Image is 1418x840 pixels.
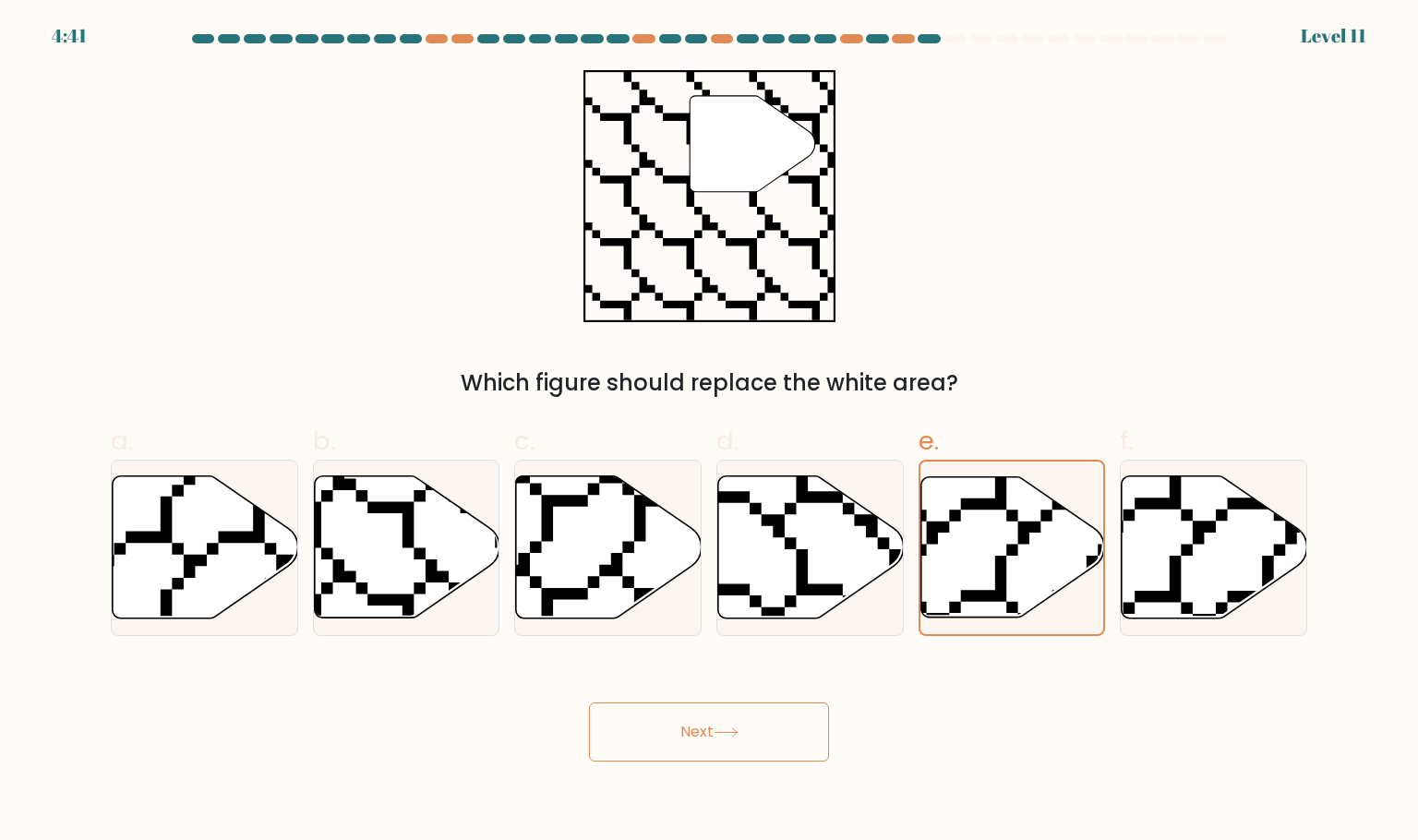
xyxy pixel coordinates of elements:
[919,423,939,459] span: e.
[52,22,87,50] div: 4:41
[313,423,335,459] span: b.
[1120,423,1133,459] span: f.
[514,423,535,459] span: c.
[122,366,1296,400] div: Which figure should replace the white area?
[1301,22,1366,50] div: Level 11
[111,423,133,459] span: a.
[716,423,739,459] span: d.
[690,96,814,192] g: "
[589,702,829,762] button: Next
